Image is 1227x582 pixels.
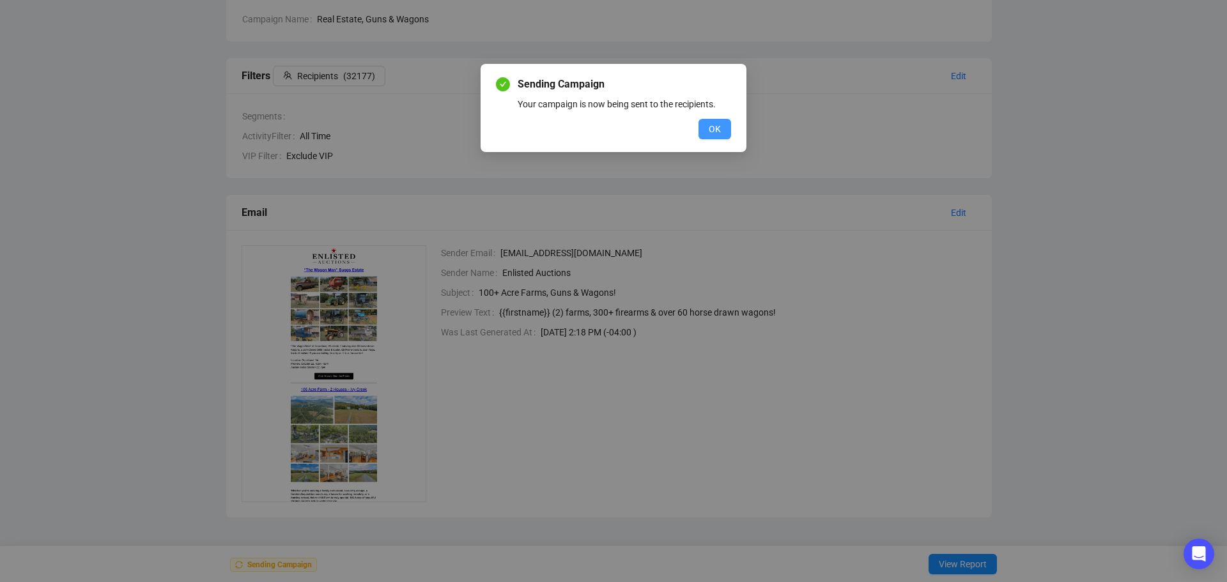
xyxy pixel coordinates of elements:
[518,77,731,92] span: Sending Campaign
[698,119,731,139] button: OK
[1184,539,1214,569] div: Open Intercom Messenger
[518,97,731,111] div: Your campaign is now being sent to the recipients.
[709,122,721,136] span: OK
[496,77,510,91] span: check-circle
